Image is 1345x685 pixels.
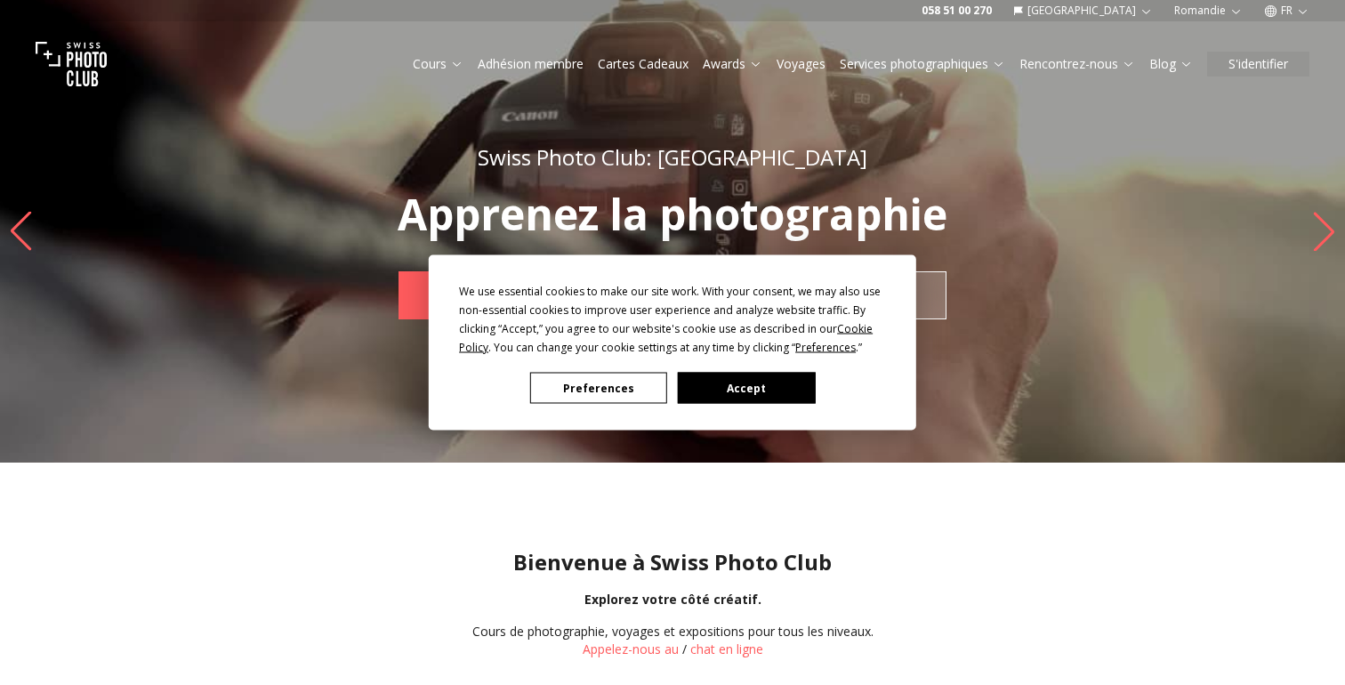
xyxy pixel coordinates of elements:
div: We use essential cookies to make our site work. With your consent, we may also use non-essential ... [459,282,886,357]
button: Preferences [530,373,667,404]
button: Accept [678,373,815,404]
span: Preferences [795,340,856,355]
span: Cookie Policy [459,321,873,355]
div: Cookie Consent Prompt [429,255,916,431]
